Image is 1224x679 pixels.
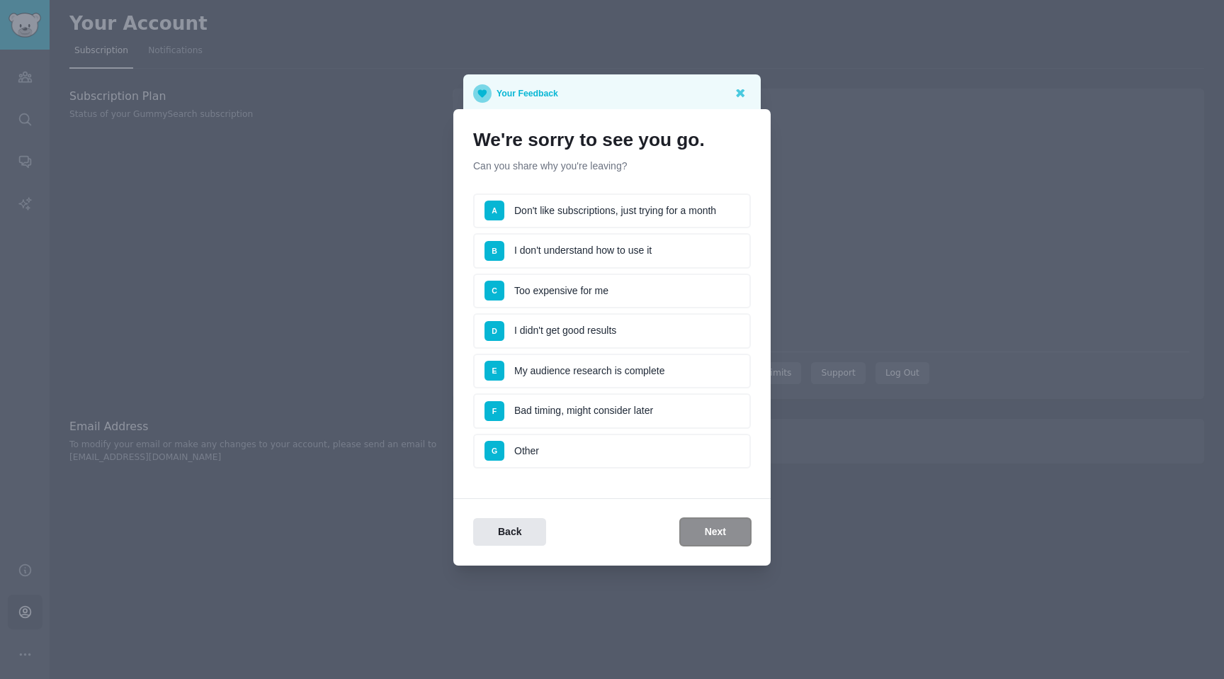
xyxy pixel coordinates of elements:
[473,159,751,174] p: Can you share why you're leaving?
[492,407,497,415] span: F
[492,286,497,295] span: C
[492,206,497,215] span: A
[473,518,546,546] button: Back
[497,84,558,103] p: Your Feedback
[492,366,497,375] span: E
[492,247,497,255] span: B
[492,447,497,455] span: G
[473,129,751,152] h1: We're sorry to see you go.
[492,327,497,335] span: D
